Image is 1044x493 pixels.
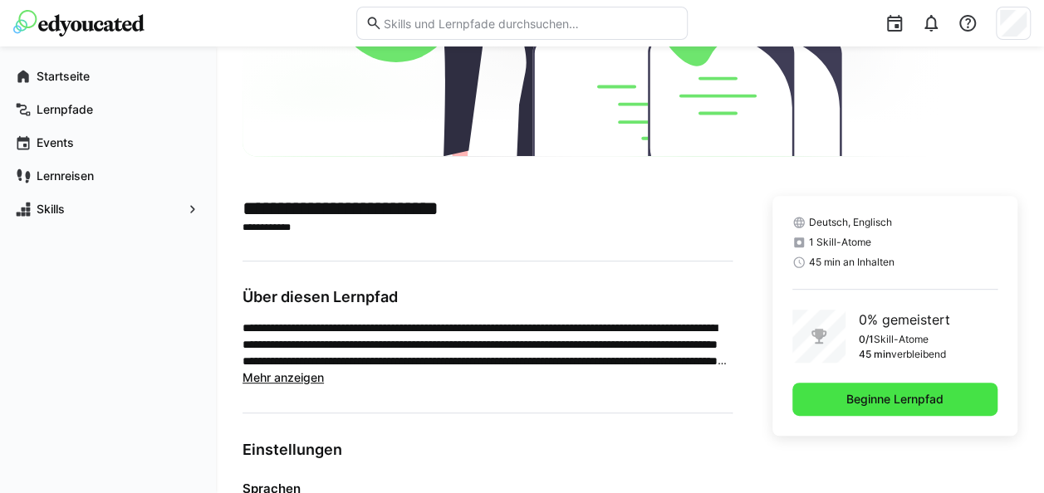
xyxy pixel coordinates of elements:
p: 45 min [859,348,891,361]
h3: Über diesen Lernpfad [243,288,733,306]
p: verbleibend [891,348,946,361]
span: Mehr anzeigen [243,370,324,384]
input: Skills und Lernpfade durchsuchen… [382,16,679,31]
p: Skill-Atome [874,333,929,346]
span: Deutsch, Englisch [809,216,892,229]
h3: Einstellungen [243,440,733,459]
span: 1 Skill-Atome [809,236,871,249]
button: Beginne Lernpfad [792,383,997,416]
p: 0% gemeistert [859,310,950,329]
p: 0/1 [859,333,874,346]
span: 45 min an Inhalten [809,256,895,269]
span: Beginne Lernpfad [844,391,946,408]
